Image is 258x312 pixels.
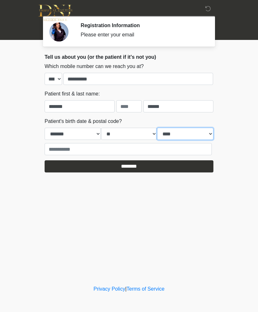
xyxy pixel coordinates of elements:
[49,22,68,42] img: Agent Avatar
[45,90,100,98] label: Patient first & last name:
[38,5,72,21] img: DNJ Med Boutique Logo
[45,63,144,70] label: Which mobile number can we reach you at?
[125,286,126,292] a: |
[126,286,164,292] a: Terms of Service
[81,31,204,39] div: Please enter your email
[45,54,213,60] h2: Tell us about you (or the patient if it's not you)
[45,118,122,125] label: Patient's birth date & postal code?
[94,286,125,292] a: Privacy Policy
